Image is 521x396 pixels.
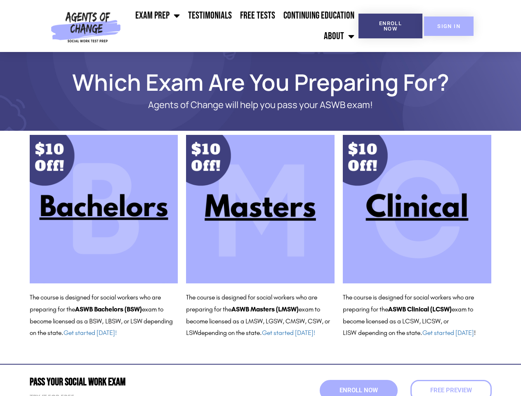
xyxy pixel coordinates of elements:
a: Enroll Now [358,14,422,38]
nav: Menu [124,5,358,47]
a: Continuing Education [279,5,358,26]
h1: Which Exam Are You Preparing For? [26,73,496,92]
span: depending on the state [358,329,420,337]
p: The course is designed for social workers who are preparing for the exam to become licensed as a ... [186,292,335,339]
a: Exam Prep [131,5,184,26]
span: SIGN IN [437,24,460,29]
a: About [320,26,358,47]
p: The course is designed for social workers who are preparing for the exam to become licensed as a ... [30,292,178,339]
b: ASWB Clinical (LCSW) [388,305,452,313]
span: Enroll Now [372,21,409,31]
span: . ! [420,329,476,337]
p: The course is designed for social workers who are preparing for the exam to become licensed as a ... [343,292,491,339]
span: depending on the state. [198,329,315,337]
span: Enroll Now [339,387,378,394]
a: Free Tests [236,5,279,26]
b: ASWB Bachelors (BSW) [75,305,142,313]
b: ASWB Masters (LMSW) [231,305,299,313]
p: Agents of Change will help you pass your ASWB exam! [59,100,463,110]
a: Get started [DATE]! [262,329,315,337]
span: Free Preview [430,387,472,394]
a: SIGN IN [424,16,474,36]
a: Get started [DATE] [422,329,474,337]
a: Testimonials [184,5,236,26]
a: Get started [DATE]! [64,329,117,337]
h2: Pass Your Social Work Exam [30,377,257,387]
